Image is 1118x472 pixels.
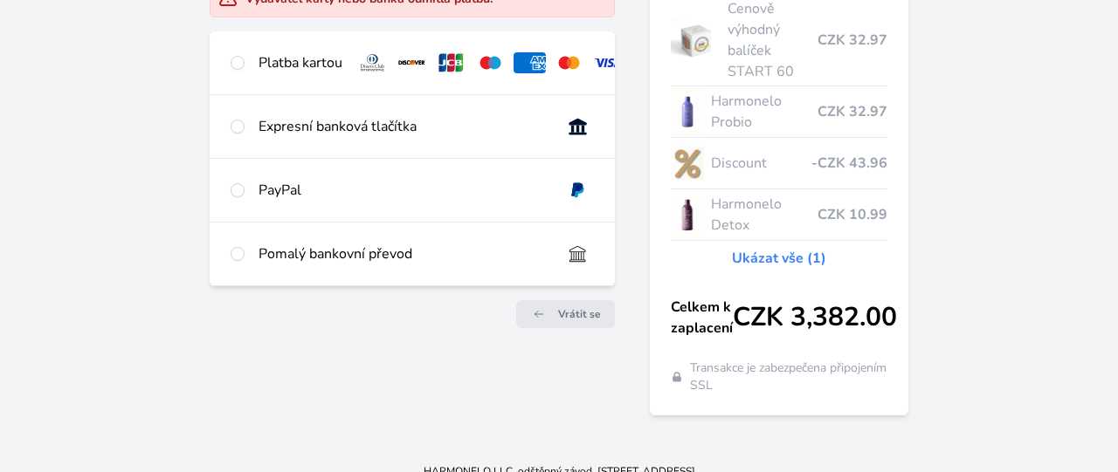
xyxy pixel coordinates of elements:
span: CZK 3,382.00 [733,302,897,333]
span: CZK 10.99 [818,204,887,225]
span: Harmonelo Detox [711,194,818,236]
span: Harmonelo Probio [711,91,818,133]
img: jcb.svg [435,52,467,73]
span: CZK 32.97 [818,101,887,122]
img: visa.svg [592,52,625,73]
img: DETOX_se_stinem_x-lo.jpg [671,193,704,236]
img: paypal.svg [562,180,594,201]
div: Expresní banková tlačítka [259,116,548,137]
img: maestro.svg [474,52,507,73]
img: start.jpg [671,18,721,62]
img: onlineBanking_CZ.svg [562,116,594,137]
span: CZK 32.97 [818,30,887,51]
span: -CZK 43.96 [811,153,887,174]
div: Pomalý bankovní převod [259,243,548,264]
img: diners.svg [356,52,389,73]
img: discover.svg [396,52,428,73]
img: mc.svg [553,52,585,73]
img: amex.svg [514,52,546,73]
a: Ukázat vše (1) [732,248,826,269]
span: Celkem k zaplacení [671,297,733,339]
img: CLEAN_PROBIO_se_stinem_x-lo.jpg [671,90,704,133]
img: bankTransfer_IBAN.svg [562,243,594,264]
span: Transakce je zabezpečena připojením SSL [690,359,887,394]
div: PayPal [259,180,548,201]
span: Discount [711,153,811,174]
div: Platba kartou [259,52,342,73]
img: discount-lo.png [671,141,704,185]
span: Vrátit se [558,307,601,321]
a: Vrátit se [516,300,615,328]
